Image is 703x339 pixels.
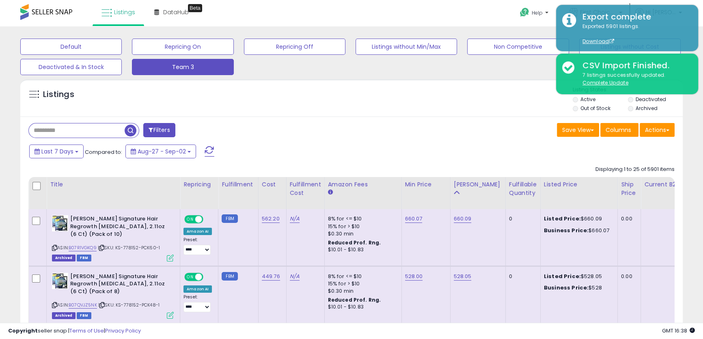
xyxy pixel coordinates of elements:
div: $660.07 [544,227,611,234]
span: OFF [202,216,215,223]
a: Privacy Policy [105,327,141,335]
div: [PERSON_NAME] [454,180,502,189]
b: Business Price: [544,227,589,234]
span: Aug-27 - Sep-02 [138,147,186,155]
label: Active [580,96,595,103]
div: Amazon AI [183,228,212,235]
button: Aug-27 - Sep-02 [125,145,196,158]
div: Export complete [576,11,692,23]
button: Non Competitive [467,39,569,55]
div: Ship Price [621,180,637,197]
button: Save View [557,123,599,137]
a: Terms of Use [69,327,104,335]
span: Listings [114,8,135,16]
span: DataHub [163,8,189,16]
label: Archived [636,105,658,112]
i: Get Help [520,7,530,17]
span: FBM [77,312,91,319]
a: 562.20 [262,215,280,223]
a: 660.09 [454,215,472,223]
a: 660.07 [405,215,423,223]
span: Listings that have been deleted from Seller Central [52,255,75,261]
b: Reduced Prof. Rng. [328,239,381,246]
div: Displaying 1 to 25 of 5901 items [595,166,675,173]
span: Columns [606,126,631,134]
button: Repricing On [132,39,233,55]
span: ON [185,273,195,280]
button: Listings without Min/Max [356,39,457,55]
small: FBM [222,214,237,223]
span: ON [185,216,195,223]
img: 51NnbmSVkYL._SL40_.jpg [52,215,68,231]
div: 15% for > $10 [328,223,395,230]
button: Last 7 Days [29,145,84,158]
div: 7 listings successfully updated. [576,71,692,86]
div: Repricing [183,180,215,189]
h5: Listings [43,89,74,100]
strong: Copyright [8,327,38,335]
div: $10.01 - $10.83 [328,246,395,253]
a: 528.00 [405,272,423,281]
div: Title [50,180,177,189]
a: Download [582,38,614,45]
a: 528.05 [454,272,472,281]
label: Out of Stock [580,105,610,112]
span: Compared to: [85,148,122,156]
div: ASIN: [52,273,174,318]
b: [PERSON_NAME] Signature Hair Regrowth [MEDICAL_DATA], 2.11oz (6 Ct) (Pack of 8) [70,273,169,298]
div: Listed Price [544,180,614,189]
div: 0 [509,273,534,280]
span: Listings that have been deleted from Seller Central [52,312,75,319]
div: 8% for <= $10 [328,215,395,222]
span: 2025-09-10 16:38 GMT [662,327,695,335]
div: 0.00 [621,215,634,222]
a: Help [513,1,556,26]
div: Preset: [183,294,212,313]
div: $10.01 - $10.83 [328,304,395,311]
div: $528 [544,284,611,291]
div: Exported 5901 listings. [576,23,692,45]
u: Complete Update [582,79,628,86]
div: CSV Import Finished. [576,60,692,71]
b: Business Price: [544,284,589,291]
a: N/A [290,272,300,281]
div: Cost [262,180,283,189]
span: Last 7 Days [41,147,73,155]
button: Actions [640,123,675,137]
div: 0.00 [621,273,634,280]
div: ASIN: [52,215,174,260]
div: $0.30 min [328,287,395,295]
span: | SKU: KS-778152-PCK48-1 [98,302,160,308]
b: Reduced Prof. Rng. [328,296,381,303]
span: FBM [77,255,91,261]
a: B07R1VGKQ9 [69,244,97,251]
button: Repricing Off [244,39,345,55]
small: Amazon Fees. [328,189,333,196]
b: Listed Price: [544,272,581,280]
a: B07QVJZ5NK [69,302,97,309]
div: Fulfillable Quantity [509,180,537,197]
button: Deactivated & In Stock [20,59,122,75]
button: Filters [143,123,175,137]
button: Default [20,39,122,55]
div: 15% for > $10 [328,280,395,287]
b: [PERSON_NAME] Signature Hair Regrowth [MEDICAL_DATA], 2.11oz (6 Ct) (Pack of 10) [70,215,169,240]
span: | SKU: KS-778152-PCK60-1 [98,244,160,251]
span: OFF [202,273,215,280]
small: FBM [222,272,237,281]
button: Team 3 [132,59,233,75]
button: Columns [600,123,638,137]
a: 449.76 [262,272,280,281]
div: $528.05 [544,273,611,280]
div: $0.30 min [328,230,395,238]
a: N/A [290,215,300,223]
div: $660.09 [544,215,611,222]
div: seller snap | | [8,327,141,335]
div: 0 [509,215,534,222]
div: Preset: [183,237,212,255]
div: Amazon Fees [328,180,398,189]
label: Deactivated [636,96,666,103]
img: 51NnbmSVkYL._SL40_.jpg [52,273,68,289]
div: Tooltip anchor [188,4,202,12]
div: Fulfillment [222,180,254,189]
